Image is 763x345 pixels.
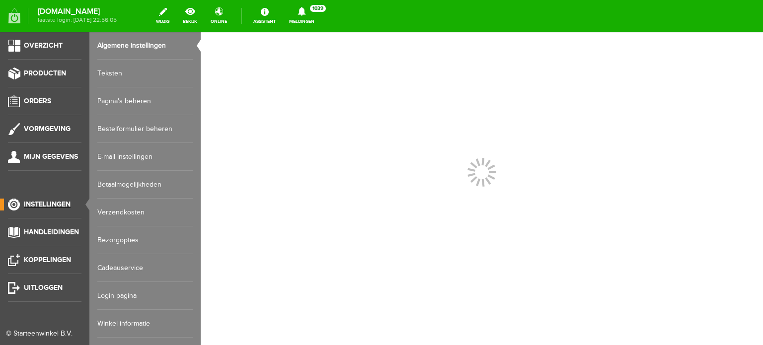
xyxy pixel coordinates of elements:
[24,200,71,208] span: Instellingen
[24,256,71,264] span: Koppelingen
[150,5,175,27] a: wijzig
[97,60,193,87] a: Teksten
[24,283,63,292] span: Uitloggen
[24,97,51,105] span: Orders
[97,310,193,338] a: Winkel informatie
[97,282,193,310] a: Login pagina
[24,152,78,161] span: Mijn gegevens
[97,171,193,199] a: Betaalmogelijkheden
[6,329,76,339] div: © Starteenwinkel B.V.
[205,5,233,27] a: online
[97,32,193,60] a: Algemene instellingen
[97,254,193,282] a: Cadeauservice
[38,17,117,23] span: laatste login: [DATE] 22:56:05
[24,69,66,77] span: Producten
[97,226,193,254] a: Bezorgopties
[247,5,282,27] a: Assistent
[177,5,203,27] a: bekijk
[24,125,71,133] span: Vormgeving
[97,199,193,226] a: Verzendkosten
[283,5,320,27] a: Meldingen1039
[38,9,117,14] strong: [DOMAIN_NAME]
[97,87,193,115] a: Pagina's beheren
[24,228,79,236] span: Handleidingen
[24,41,63,50] span: Overzicht
[97,115,193,143] a: Bestelformulier beheren
[97,143,193,171] a: E-mail instellingen
[310,5,326,12] span: 1039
